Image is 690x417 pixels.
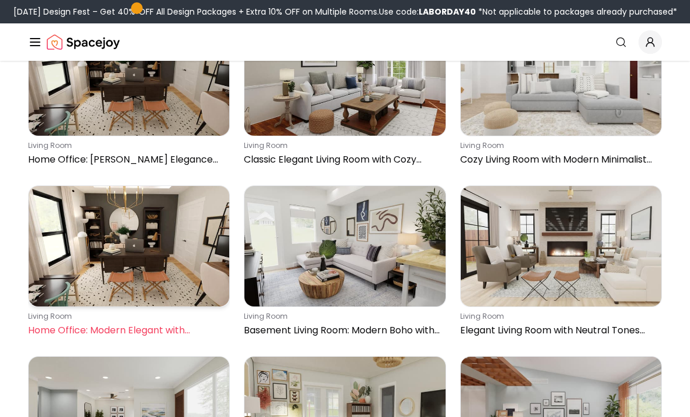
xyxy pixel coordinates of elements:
a: Spacejoy [47,30,120,54]
img: Classic Elegant Living Room with Cozy Eclectic Decor [244,15,445,136]
nav: Global [28,23,662,61]
a: Classic Elegant Living Room with Cozy Eclectic Decorliving roomClassic Elegant Living Room with C... [244,15,446,171]
a: Cozy Living Room with Modern Minimalist Styleliving roomCozy Living Room with Modern Minimalist S... [460,15,662,171]
a: Home Office: Modern Elegant with Charcoal Accentsliving roomHome Office: Modern Elegant with Char... [28,185,230,342]
p: living room [460,312,657,321]
a: Elegant Living Room with Neutral Tones and Warm Texturesliving roomElegant Living Room with Neutr... [460,185,662,342]
p: living room [244,141,441,150]
b: LABORDAY40 [419,6,476,18]
img: Basement Living Room: Modern Boho with Gallery Wall [244,186,445,306]
img: Elegant Living Room with Neutral Tones and Warm Textures [461,186,661,306]
p: living room [28,312,225,321]
a: Basement Living Room: Modern Boho with Gallery Wallliving roomBasement Living Room: Modern Boho w... [244,185,446,342]
img: Home Office: Moody Elegance with Charcoal Accents [29,15,229,136]
p: Basement Living Room: Modern Boho with Gallery Wall [244,323,441,337]
span: Use code: [379,6,476,18]
span: *Not applicable to packages already purchased* [476,6,677,18]
p: Elegant Living Room with Neutral Tones and Warm Textures [460,323,657,337]
img: Home Office: Modern Elegant with Charcoal Accents [29,186,229,306]
p: Home Office: [PERSON_NAME] Elegance with Charcoal Accents [28,153,225,167]
a: Home Office: Moody Elegance with Charcoal Accentsliving roomHome Office: [PERSON_NAME] Elegance w... [28,15,230,171]
p: Home Office: Modern Elegant with Charcoal Accents [28,323,225,337]
img: Spacejoy Logo [47,30,120,54]
p: living room [460,141,657,150]
p: Classic Elegant Living Room with Cozy Eclectic Decor [244,153,441,167]
div: [DATE] Design Fest – Get 40% OFF All Design Packages + Extra 10% OFF on Multiple Rooms. [13,6,677,18]
img: Cozy Living Room with Modern Minimalist Style [461,15,661,136]
p: living room [244,312,441,321]
p: Cozy Living Room with Modern Minimalist Style [460,153,657,167]
p: living room [28,141,225,150]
